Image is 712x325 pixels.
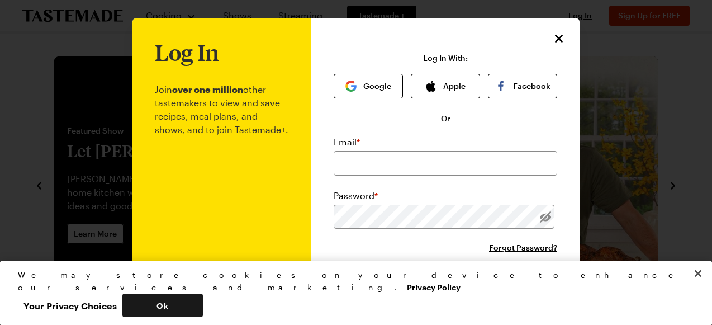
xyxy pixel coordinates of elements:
[18,294,122,317] button: Your Privacy Choices
[18,269,685,317] div: Privacy
[334,189,378,202] label: Password
[488,74,557,98] button: Facebook
[686,261,710,286] button: Close
[334,74,403,98] button: Google
[155,40,219,65] h1: Log In
[172,84,243,95] b: over one million
[552,31,566,46] button: Close
[489,242,557,253] button: Forgot Password?
[18,269,685,294] div: We may store cookies on your device to enhance our services and marketing.
[411,74,480,98] button: Apple
[441,113,450,124] span: Or
[423,54,468,63] p: Log In With:
[407,281,461,292] a: More information about your privacy, opens in a new tab
[334,135,360,149] label: Email
[122,294,203,317] button: Ok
